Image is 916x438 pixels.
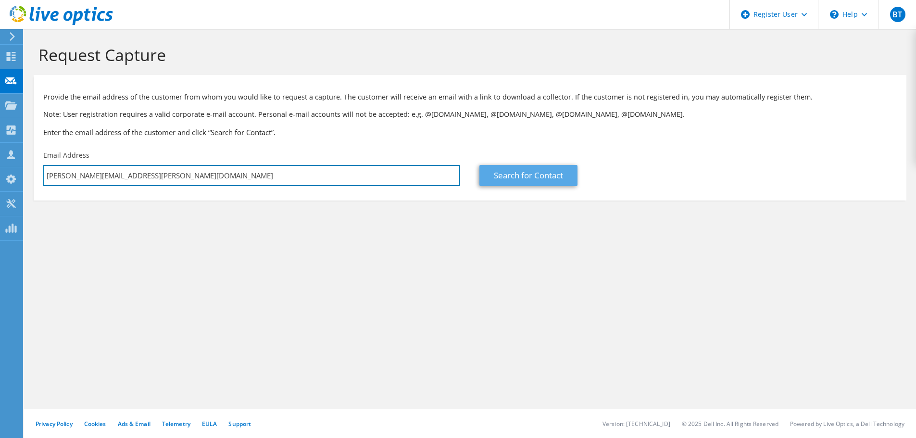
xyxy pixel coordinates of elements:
[43,92,897,102] p: Provide the email address of the customer from whom you would like to request a capture. The cust...
[790,420,904,428] li: Powered by Live Optics, a Dell Technology
[682,420,778,428] li: © 2025 Dell Inc. All Rights Reserved
[43,127,897,138] h3: Enter the email address of the customer and click “Search for Contact”.
[36,420,73,428] a: Privacy Policy
[84,420,106,428] a: Cookies
[43,109,897,120] p: Note: User registration requires a valid corporate e-mail account. Personal e-mail accounts will ...
[202,420,217,428] a: EULA
[162,420,190,428] a: Telemetry
[602,420,670,428] li: Version: [TECHNICAL_ID]
[228,420,251,428] a: Support
[43,150,89,160] label: Email Address
[38,45,897,65] h1: Request Capture
[479,165,577,186] a: Search for Contact
[890,7,905,22] span: BT
[118,420,151,428] a: Ads & Email
[830,10,839,19] svg: \n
